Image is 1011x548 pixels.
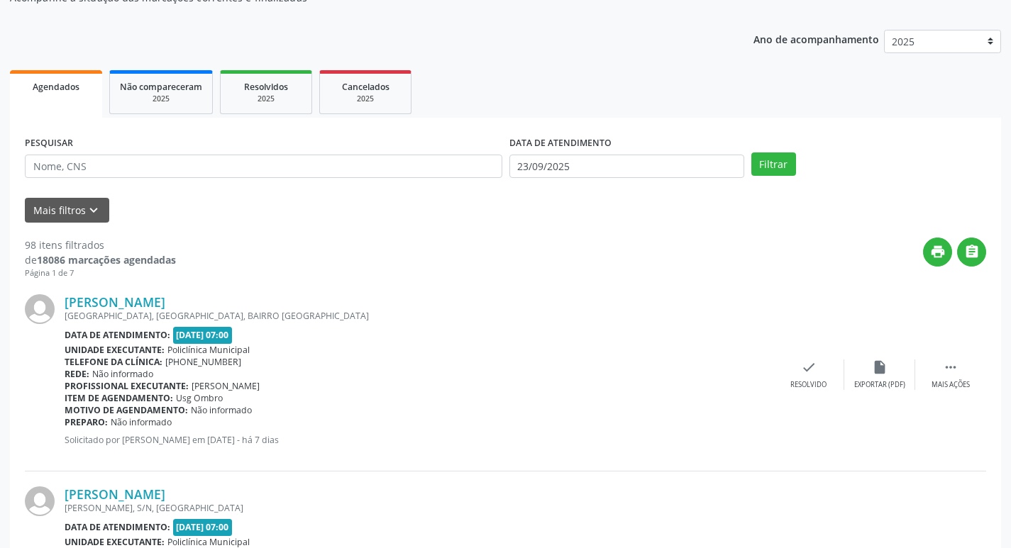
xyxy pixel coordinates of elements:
[65,392,173,404] b: Item de agendamento:
[86,203,101,218] i: keyboard_arrow_down
[120,81,202,93] span: Não compareceram
[65,416,108,428] b: Preparo:
[111,416,172,428] span: Não informado
[753,30,879,47] p: Ano de acompanhamento
[120,94,202,104] div: 2025
[244,81,288,93] span: Resolvidos
[65,404,188,416] b: Motivo de agendamento:
[33,81,79,93] span: Agendados
[25,294,55,324] img: img
[509,133,612,155] label: DATA DE ATENDIMENTO
[854,380,905,390] div: Exportar (PDF)
[65,434,773,446] p: Solicitado por [PERSON_NAME] em [DATE] - há 7 dias
[25,486,55,516] img: img
[92,368,153,380] span: Não informado
[25,267,176,279] div: Página 1 de 7
[176,392,223,404] span: Usg Ombro
[25,237,176,252] div: 98 itens filtrados
[167,536,250,548] span: Policlínica Municipal
[165,356,241,368] span: [PHONE_NUMBER]
[509,155,744,179] input: Selecione um intervalo
[751,152,796,177] button: Filtrar
[65,368,89,380] b: Rede:
[932,380,970,390] div: Mais ações
[790,380,827,390] div: Resolvido
[957,237,986,267] button: 
[65,344,165,356] b: Unidade executante:
[25,155,502,179] input: Nome, CNS
[65,536,165,548] b: Unidade executante:
[25,133,73,155] label: PESQUISAR
[65,521,170,533] b: Data de atendimento:
[65,294,165,310] a: [PERSON_NAME]
[872,359,888,375] i: insert_drive_file
[342,81,390,93] span: Cancelados
[330,94,401,104] div: 2025
[930,244,946,259] i: print
[65,356,162,368] b: Telefone da clínica:
[191,404,252,416] span: Não informado
[173,327,233,343] span: [DATE] 07:00
[25,198,109,223] button: Mais filtroskeyboard_arrow_down
[231,94,302,104] div: 2025
[65,310,773,322] div: [GEOGRAPHIC_DATA], [GEOGRAPHIC_DATA], BAIRRO [GEOGRAPHIC_DATA]
[801,359,817,375] i: check
[964,244,980,259] i: 
[65,486,165,502] a: [PERSON_NAME]
[923,237,952,267] button: print
[65,329,170,341] b: Data de atendimento:
[37,253,176,267] strong: 18086 marcações agendadas
[25,252,176,267] div: de
[65,502,773,514] div: [PERSON_NAME], S/N, [GEOGRAPHIC_DATA]
[173,519,233,535] span: [DATE] 07:00
[192,380,260,392] span: [PERSON_NAME]
[943,359,958,375] i: 
[65,380,189,392] b: Profissional executante:
[167,344,250,356] span: Policlínica Municipal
